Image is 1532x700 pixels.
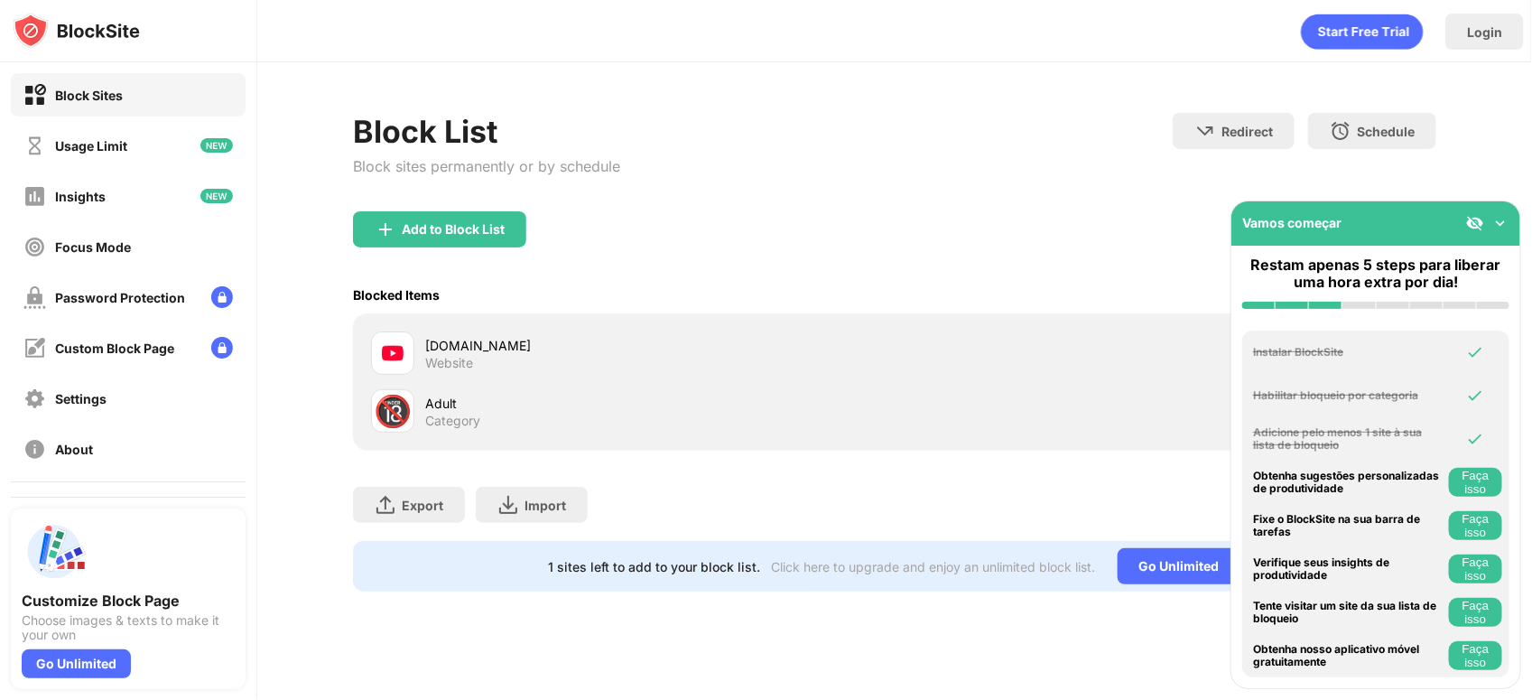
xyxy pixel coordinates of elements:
img: push-custom-page.svg [22,519,87,584]
img: focus-off.svg [23,236,46,258]
div: Focus Mode [55,239,131,255]
button: Faça isso [1449,598,1502,627]
div: Category [425,413,480,429]
div: Blocked Items [353,287,440,303]
div: Adicione pelo menos 1 site à sua lista de bloqueio [1253,426,1444,453]
div: 1 sites left to add to your block list. [549,559,761,574]
img: new-icon.svg [200,138,233,153]
div: Block sites permanently or by schedule [353,157,620,175]
div: Settings [55,391,107,406]
div: Usage Limit [55,138,127,154]
div: 🔞 [374,393,412,430]
img: omni-check.svg [1466,430,1484,448]
div: [DOMAIN_NAME] [425,336,895,355]
div: Click here to upgrade and enjoy an unlimited block list. [772,559,1096,574]
div: Import [525,498,566,513]
div: Restam apenas 5 steps para liberar uma hora extra por dia! [1242,257,1509,291]
div: Obtenha nosso aplicativo móvel gratuitamente [1253,643,1444,669]
img: settings-off.svg [23,387,46,410]
div: Password Protection [55,290,185,305]
div: Habilitar bloqueio por categoria [1253,389,1444,402]
div: Verifique seus insights de produtividade [1253,556,1444,583]
div: Choose images & texts to make it your own [22,613,235,642]
img: omni-check.svg [1466,343,1484,361]
div: Add to Block List [402,222,505,237]
img: lock-menu.svg [211,286,233,308]
div: Instalar BlockSite [1253,346,1444,359]
div: Block Sites [55,88,123,103]
button: Faça isso [1449,641,1502,670]
img: favicons [382,342,404,364]
div: Go Unlimited [22,649,131,678]
iframe: Caixa de diálogo "Fazer login com o Google" [1161,18,1514,229]
div: Insights [55,189,106,204]
img: about-off.svg [23,438,46,461]
div: Custom Block Page [55,341,174,356]
img: block-on.svg [23,84,46,107]
div: Block List [353,113,620,150]
div: Export [402,498,443,513]
div: Obtenha sugestões personalizadas de produtividade [1253,470,1444,496]
img: insights-off.svg [23,185,46,208]
div: Adult [425,394,895,413]
div: animation [1301,14,1424,50]
div: Customize Block Page [22,592,235,610]
div: About [55,442,93,457]
img: logo-blocksite.svg [13,13,140,49]
button: Faça isso [1449,511,1502,540]
img: omni-check.svg [1466,387,1484,405]
button: Faça isso [1449,468,1502,497]
div: Go Unlimited [1118,548,1241,584]
img: password-protection-off.svg [23,286,46,309]
img: customize-block-page-off.svg [23,337,46,359]
img: time-usage-off.svg [23,135,46,157]
div: Fixe o BlockSite na sua barra de tarefas [1253,513,1444,539]
div: Tente visitar um site da sua lista de bloqueio [1253,600,1444,626]
button: Faça isso [1449,555,1502,583]
img: lock-menu.svg [211,337,233,359]
div: Website [425,355,473,371]
img: new-icon.svg [200,189,233,203]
